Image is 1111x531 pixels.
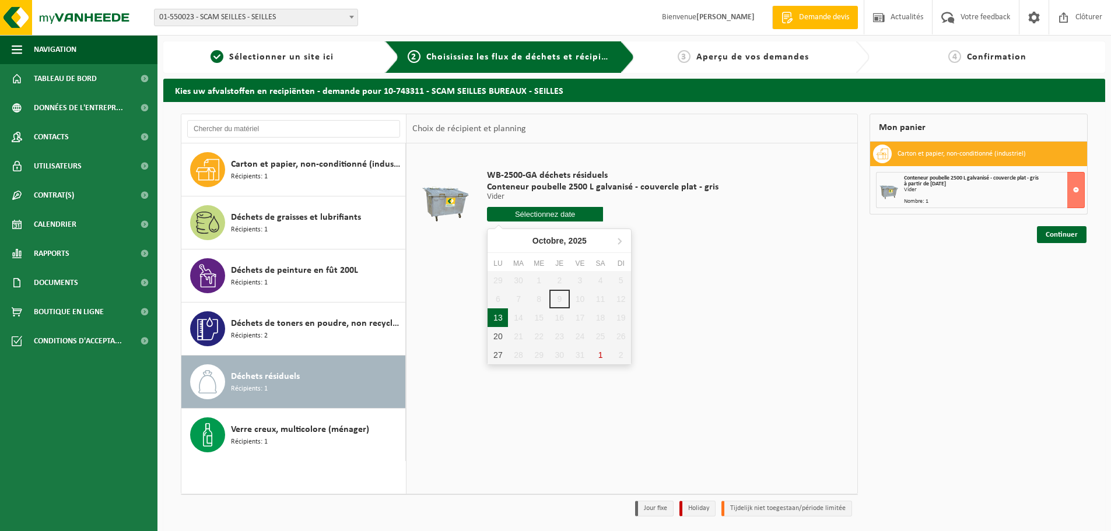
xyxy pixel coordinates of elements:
[898,145,1026,163] h3: Carton et papier, non-conditionné (industriel)
[181,196,406,249] button: Déchets de graisses et lubrifiants Récipients: 1
[426,52,621,62] span: Choisissiez les flux de déchets et récipients
[34,297,104,326] span: Boutique en ligne
[34,64,97,93] span: Tableau de bord
[488,258,508,269] div: Lu
[904,187,1084,193] div: Vider
[34,239,69,268] span: Rapports
[487,207,603,221] input: Sélectionnez date
[231,210,361,224] span: Déchets de graisses et lubrifiants
[34,326,122,356] span: Conditions d'accepta...
[635,501,674,516] li: Jour fixe
[229,52,334,62] span: Sélectionner un site ici
[231,384,268,395] span: Récipients: 1
[154,9,358,26] span: 01-550023 - SCAM SEILLES - SEILLES
[488,346,508,364] div: 27
[904,175,1039,181] span: Conteneur poubelle 2500 L galvanisé - couvercle plat - gris
[679,501,716,516] li: Holiday
[169,50,376,64] a: 1Sélectionner un site ici
[948,50,961,63] span: 4
[696,13,755,22] strong: [PERSON_NAME]
[34,268,78,297] span: Documents
[508,258,528,269] div: Ma
[487,193,719,201] p: Vider
[967,52,1026,62] span: Confirmation
[34,93,123,122] span: Données de l'entrepr...
[570,258,590,269] div: Ve
[611,258,631,269] div: Di
[408,50,420,63] span: 2
[696,52,809,62] span: Aperçu de vos demandes
[772,6,858,29] a: Demande devis
[590,258,611,269] div: Sa
[528,231,591,250] div: Octobre,
[231,277,268,289] span: Récipients: 1
[181,356,406,409] button: Déchets résiduels Récipients: 1
[870,114,1088,142] div: Mon panier
[34,181,74,210] span: Contrat(s)
[904,199,1084,205] div: Nombre: 1
[678,50,691,63] span: 3
[796,12,852,23] span: Demande devis
[181,249,406,303] button: Déchets de peinture en fût 200L Récipients: 1
[163,79,1105,101] h2: Kies uw afvalstoffen en recipiënten - demande pour 10-743311 - SCAM SEILLES BUREAUX - SEILLES
[231,423,369,437] span: Verre creux, multicolore (ménager)
[487,181,719,193] span: Conteneur poubelle 2500 L galvanisé - couvercle plat - gris
[155,9,358,26] span: 01-550023 - SCAM SEILLES - SEILLES
[488,327,508,346] div: 20
[231,317,402,330] span: Déchets de toners en poudre, non recyclable, non dangereux
[231,157,402,171] span: Carton et papier, non-conditionné (industriel)
[488,308,508,327] div: 13
[231,263,358,277] span: Déchets de peinture en fût 200L
[181,409,406,461] button: Verre creux, multicolore (ménager) Récipients: 1
[231,370,300,384] span: Déchets résiduels
[569,237,587,245] i: 2025
[231,224,268,235] span: Récipients: 1
[34,35,76,64] span: Navigation
[34,210,76,239] span: Calendrier
[181,143,406,196] button: Carton et papier, non-conditionné (industriel) Récipients: 1
[187,120,400,138] input: Chercher du matériel
[34,152,82,181] span: Utilisateurs
[721,501,852,516] li: Tijdelijk niet toegestaan/période limitée
[231,330,268,342] span: Récipients: 2
[231,171,268,182] span: Récipients: 1
[211,50,223,63] span: 1
[487,170,719,181] span: WB-2500-GA déchets résiduels
[904,181,946,187] strong: à partir de [DATE]
[231,437,268,448] span: Récipients: 1
[549,258,570,269] div: Je
[529,258,549,269] div: Me
[34,122,69,152] span: Contacts
[181,303,406,356] button: Déchets de toners en poudre, non recyclable, non dangereux Récipients: 2
[1037,226,1087,243] a: Continuer
[406,114,532,143] div: Choix de récipient et planning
